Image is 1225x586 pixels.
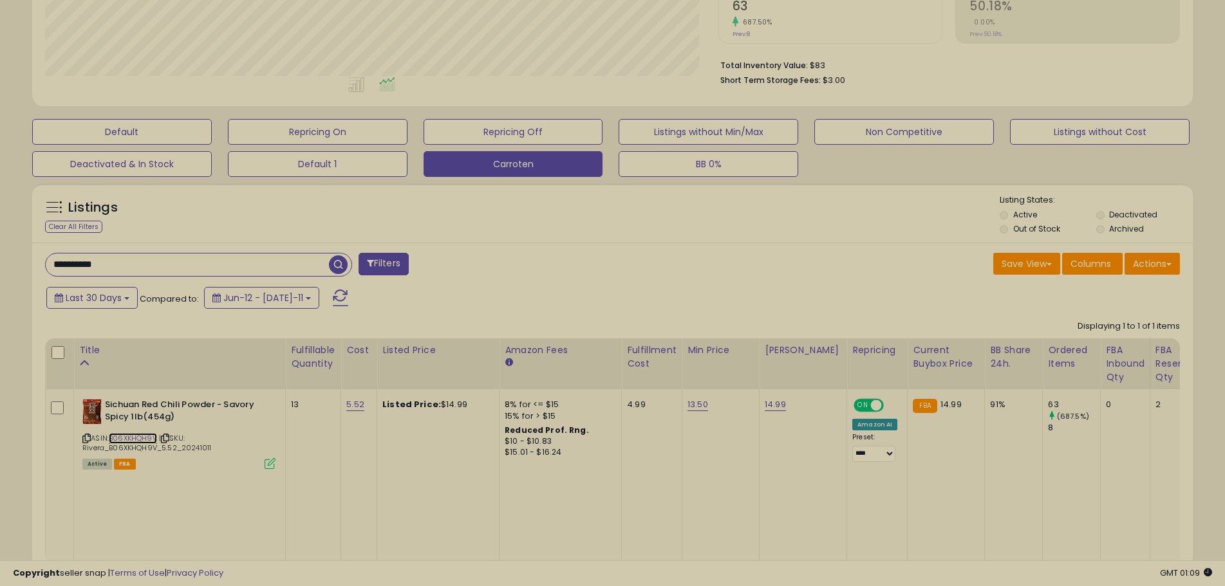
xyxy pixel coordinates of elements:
div: 15% for > $15 [505,410,612,422]
div: Title [79,343,280,357]
div: Fulfillable Quantity [291,343,335,371]
div: 63 [1048,399,1100,410]
span: All listings currently available for purchase on Amazon [82,459,112,470]
p: Listing States: [1000,194,1193,206]
div: Fulfillment Cost [627,343,677,371]
button: Last 30 Days [46,287,138,309]
span: 14.99 [940,398,962,410]
button: Filters [359,253,409,275]
strong: Copyright [13,567,60,579]
div: Min Price [687,343,754,357]
b: Sichuan Red Chili Powder - Savory Spicy 1lb(454g) [105,399,261,426]
span: OFF [882,400,902,411]
small: Amazon Fees. [505,357,512,369]
div: Cost [346,343,371,357]
div: Repricing [852,343,902,357]
button: Save View [993,253,1060,275]
div: [PERSON_NAME] [765,343,841,357]
b: Short Term Storage Fees: [720,75,821,86]
a: B06XKHQH9V [109,433,157,444]
div: 0 [1106,399,1140,410]
div: BB Share 24h. [990,343,1037,371]
div: 2 [1155,399,1194,410]
div: FBA inbound Qty [1106,343,1145,384]
button: Repricing On [228,119,407,145]
button: Columns [1062,253,1123,275]
button: Jun-12 - [DATE]-11 [204,287,319,309]
button: Listings without Cost [1010,119,1190,145]
span: Jun-12 - [DATE]-11 [223,291,303,304]
small: Prev: 50.18% [969,30,1002,38]
small: 687.50% [738,17,772,27]
div: $14.99 [382,399,489,410]
button: Listings without Min/Max [619,119,798,145]
a: 5.52 [346,398,364,411]
b: Listed Price: [382,398,441,410]
label: Out of Stock [1013,223,1060,234]
div: Displaying 1 to 1 of 1 items [1078,320,1180,333]
label: Archived [1109,223,1144,234]
div: Current Buybox Price [913,343,979,371]
button: BB 0% [619,151,798,177]
a: Terms of Use [110,567,165,579]
span: 2025-08-12 01:09 GMT [1160,567,1212,579]
b: Reduced Prof. Rng. [505,425,589,435]
label: Deactivated [1109,209,1157,220]
div: $15.01 - $16.24 [505,447,612,458]
button: Repricing Off [424,119,603,145]
b: Total Inventory Value: [720,60,808,71]
small: (687.5%) [1057,411,1089,421]
span: Last 30 Days [66,291,122,304]
button: Default 1 [228,151,407,177]
a: Privacy Policy [167,567,223,579]
div: Preset: [852,433,897,462]
img: 51YFyhD2LsL._SL40_.jpg [82,399,102,425]
label: Active [1013,209,1037,220]
div: 13 [291,399,331,410]
button: Actions [1125,253,1180,275]
div: 4.99 [627,399,672,410]
div: seller snap | | [13,567,223,580]
div: Listed Price [382,343,494,357]
div: Ordered Items [1048,343,1095,371]
small: 0.00% [969,17,995,27]
button: Deactivated & In Stock [32,151,212,177]
small: FBA [913,399,937,413]
span: Columns [1071,257,1111,270]
li: $83 [720,57,1170,72]
div: 8 [1048,422,1100,434]
button: Carroten [424,151,603,177]
div: Amazon AI [852,419,897,430]
div: 8% for <= $15 [505,399,612,410]
span: | SKU: Rivera_B06XKHQH9V_5.52_20241011 [82,433,211,452]
h5: Listings [68,199,118,217]
a: 13.50 [687,398,708,411]
span: $3.00 [823,74,845,86]
div: $10 - $10.83 [505,436,612,447]
div: FBA Reserved Qty [1155,343,1199,384]
button: Default [32,119,212,145]
div: Amazon Fees [505,343,616,357]
span: FBA [114,459,136,470]
a: 14.99 [765,398,786,411]
div: ASIN: [82,399,276,468]
div: Clear All Filters [45,221,102,233]
button: Non Competitive [814,119,994,145]
div: 91% [990,399,1033,410]
small: Prev: 8 [733,30,750,38]
span: ON [855,400,871,411]
span: Compared to: [140,293,199,305]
